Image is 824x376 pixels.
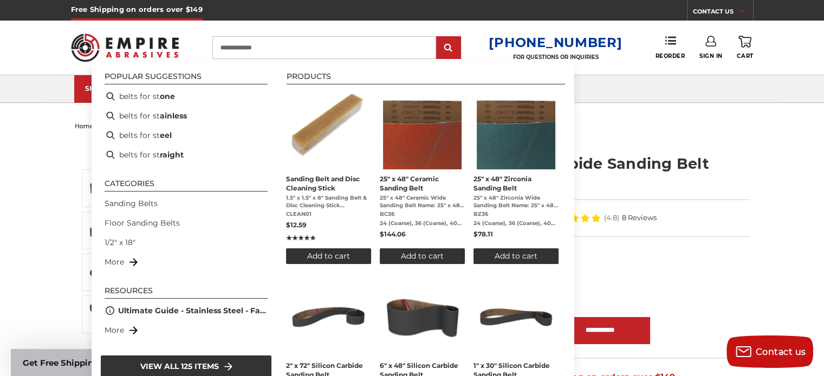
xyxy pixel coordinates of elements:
[655,52,685,60] span: Reorder
[100,126,272,145] li: belts for steel
[286,210,371,218] span: CLEAN01
[622,214,657,221] span: 8 Reviews
[118,305,268,316] a: Ultimate Guide - Stainless Steel - Fabrication, Grinding, and Finishing with Abrasives
[286,194,371,209] span: 1.5" x 1.5" x 8" Sanding Belt & Disc Cleaning Stick Rubberized Cleaning Stick for Sanding Belts a...
[380,248,465,264] button: Add to cart
[286,233,316,243] span: ★★★★★
[380,194,465,209] span: 25" x 48" Ceramic Wide Sanding Belt Name: 25" x 48" Ceramic Wide Sanding Belt Description: 25 In....
[100,320,272,340] li: More
[100,194,272,213] li: Sanding Belts
[100,213,272,233] li: Floor Sanding Belts
[160,149,184,161] b: raight
[100,106,272,126] li: belts for stainless
[100,87,272,106] li: belts for stone
[473,174,559,193] span: 25" x 48" Zirconia Sanding Belt
[140,360,219,372] span: View all 125 items
[489,54,622,61] p: FOR QUESTIONS OR INQUIRIES
[105,237,135,248] a: 1/2" x 18"
[380,210,465,218] span: BC36
[282,87,375,268] li: Sanding Belt and Disc Cleaning Stick
[473,194,559,209] span: 25" x 48" Zirconia Wide Sanding Belt Name: 25" x 48" Zirconia Alumina Wide Sanding Belt Descripti...
[105,287,268,299] li: Resources
[286,91,371,264] a: Sanding Belt and Disc Cleaning Stick
[737,52,753,60] span: Cart
[469,87,563,268] li: 25" x 48" Zirconia Sanding Belt
[89,301,116,328] img: 6" x 48" - Silicon Carbide Sanding Belt
[473,220,559,227] span: 24 (Coarse), 36 (Coarse), 40 (Coarse), 60 (Medium), 80 (Medium), 120 (Fine)
[160,110,187,122] b: ainless
[737,36,753,60] a: Cart
[89,175,116,202] img: 6" x 48" Silicon Carbide File Belt
[489,35,622,50] a: [PHONE_NUMBER]
[286,174,371,193] span: Sanding Belt and Disc Cleaning Stick
[71,27,179,69] img: Empire Abrasives
[473,210,559,218] span: BZ36
[75,122,94,130] a: home
[693,5,753,21] a: CONTACT US
[756,347,806,357] span: Contact us
[473,230,493,238] span: $78.11
[11,349,111,376] div: Get Free ShippingClose teaser
[100,301,272,320] li: Ultimate Guide - Stainless Steel - Fabrication, Grinding, and Finishing with Abrasives
[655,36,685,59] a: Reorder
[380,174,465,193] span: 25" x 48" Ceramic Sanding Belt
[380,91,465,264] a: 25" x 48" Ceramic Sanding Belt
[420,153,750,174] h1: 6" x 48" Silicon Carbide Sanding Belt
[477,278,555,356] img: 1" x 30" Silicon Carbide File Belt
[604,214,619,221] span: (4.8)
[85,84,172,93] div: SHOP CATEGORIES
[420,266,750,276] label: Choose Your Grit:
[287,72,565,84] li: Products
[160,130,172,141] b: eel
[100,145,272,164] li: belts for straight
[289,278,368,356] img: 2" x 72" Silicon Carbide File Belt
[473,91,559,264] a: 25" x 48" Zirconia Sanding Belt
[100,252,272,272] li: More
[375,87,469,268] li: 25" x 48" Ceramic Sanding Belt
[89,217,116,244] img: 6" x 48" Silicon Carbide Sanding Belt
[473,248,559,264] button: Add to cart
[105,180,268,192] li: Categories
[726,335,813,368] button: Contact us
[23,358,99,368] span: Get Free Shipping
[105,72,268,84] li: Popular suggestions
[383,278,462,356] img: 6" x 48" Silicon Carbide File Belt
[90,146,116,169] button: Previous
[89,259,116,286] img: 6" x 48" Sanding Belt SC
[100,233,272,252] li: 1/2" x 18"
[380,220,465,227] span: 24 (Coarse), 36 (Coarse), 40 (Coarse), 60 (Medium), 80 (Medium), 120 (Fine)
[438,37,459,59] input: Submit
[160,91,175,102] b: one
[105,198,158,209] a: Sanding Belts
[286,248,371,264] button: Add to cart
[699,52,723,60] span: Sign In
[286,221,307,229] span: $12.59
[380,230,406,238] span: $144.06
[105,217,180,229] a: Floor Sanding Belts
[90,334,116,358] button: Next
